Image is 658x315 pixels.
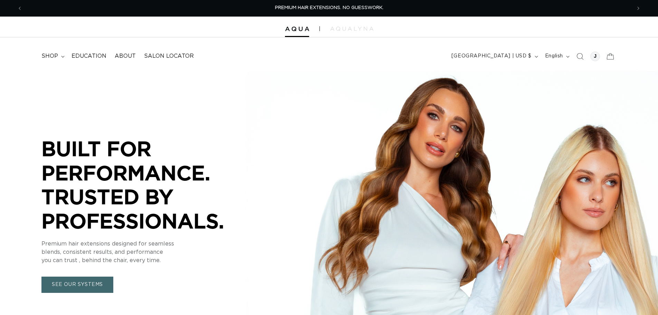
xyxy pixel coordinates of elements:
[41,53,58,60] span: shop
[541,50,572,63] button: English
[330,27,373,31] img: aqualyna.com
[41,137,249,233] p: BUILT FOR PERFORMANCE. TRUSTED BY PROFESSIONALS.
[12,2,27,15] button: Previous announcement
[41,277,113,293] a: SEE OUR SYSTEMS
[41,240,249,248] p: Premium hair extensions designed for seamless
[275,6,383,10] span: PREMIUM HAIR EXTENSIONS. NO GUESSWORK.
[285,27,309,31] img: Aqua Hair Extensions
[115,53,136,60] span: About
[71,53,106,60] span: Education
[41,257,249,265] p: you can trust , behind the chair, every time.
[111,48,140,64] a: About
[37,48,67,64] summary: shop
[144,53,194,60] span: Salon Locator
[451,53,532,60] span: [GEOGRAPHIC_DATA] | USD $
[41,248,249,257] p: blends, consistent results, and performance
[572,49,588,64] summary: Search
[631,2,646,15] button: Next announcement
[67,48,111,64] a: Education
[140,48,198,64] a: Salon Locator
[447,50,541,63] button: [GEOGRAPHIC_DATA] | USD $
[545,53,563,60] span: English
